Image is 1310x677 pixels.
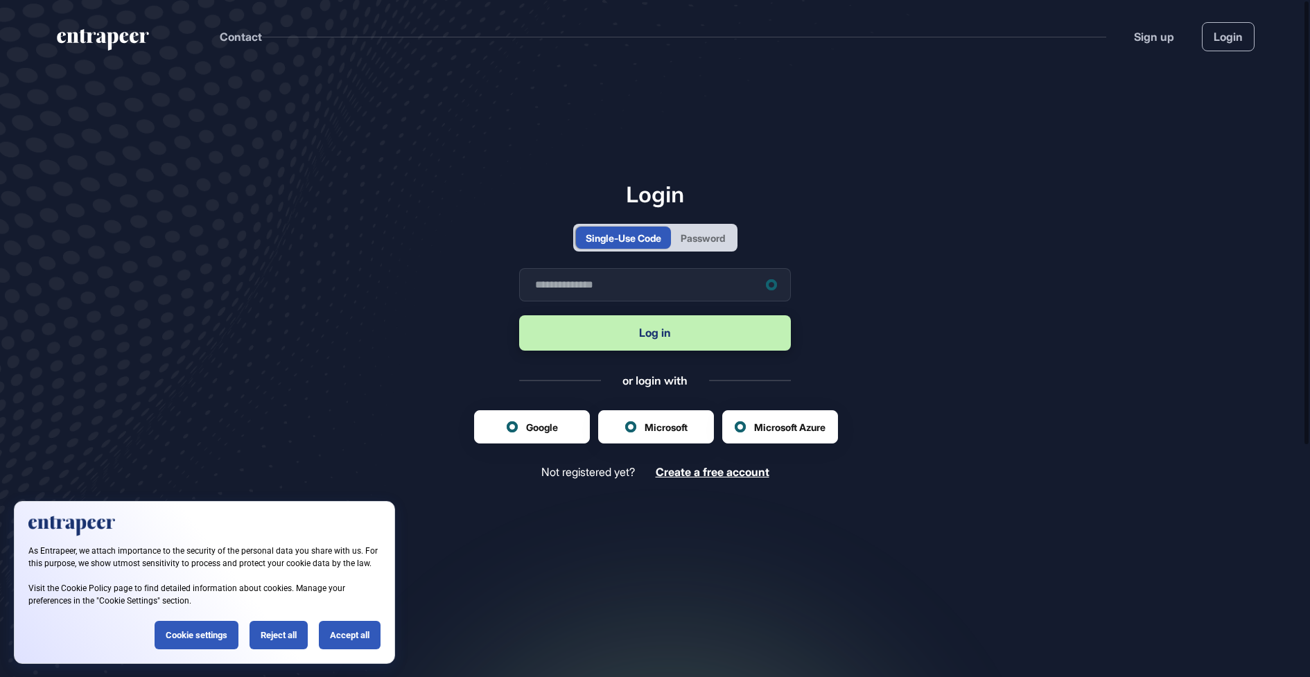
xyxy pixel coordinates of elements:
[622,373,688,388] div: or login with
[519,315,791,351] button: Log in
[541,466,635,479] span: Not registered yet?
[519,181,791,207] h1: Login
[1202,22,1255,51] a: Login
[656,466,769,479] a: Create a free account
[220,28,262,46] button: Contact
[681,231,725,245] div: Password
[586,231,661,245] div: Single-Use Code
[1134,28,1174,45] a: Sign up
[656,465,769,479] span: Create a free account
[55,29,150,55] a: entrapeer-logo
